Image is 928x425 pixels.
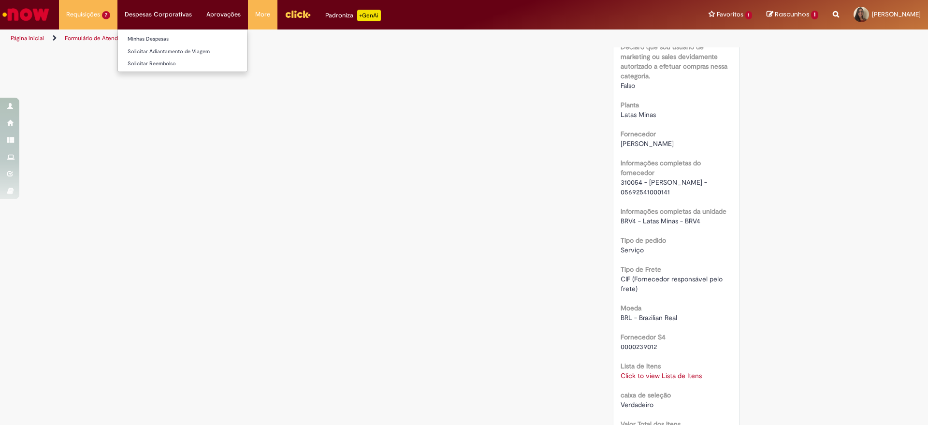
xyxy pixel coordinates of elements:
[118,46,247,57] a: Solicitar Adiantamento de Viagem
[621,333,666,341] b: Fornecedor S4
[767,10,818,19] a: Rascunhos
[621,304,641,312] b: Moeda
[621,391,671,399] b: caixa de seleção
[621,207,726,216] b: Informações completas da unidade
[621,371,702,380] a: Click to view Lista de Itens
[621,159,701,177] b: Informações completas do fornecedor
[621,246,644,254] span: Serviço
[621,130,656,138] b: Fornecedor
[621,217,700,225] span: BRV4 - Latas Minas - BRV4
[621,362,661,370] b: Lista de Itens
[621,275,725,293] span: CIF (Fornecedor responsável pelo frete)
[357,10,381,21] p: +GenAi
[872,10,921,18] span: [PERSON_NAME]
[717,10,743,19] span: Favoritos
[11,34,44,42] a: Página inicial
[102,11,110,19] span: 7
[811,11,818,19] span: 1
[621,313,677,322] span: BRL - Brazilian Real
[621,400,653,409] span: Verdadeiro
[255,10,270,19] span: More
[621,236,666,245] b: Tipo de pedido
[325,10,381,21] div: Padroniza
[118,34,247,44] a: Minhas Despesas
[621,110,656,119] span: Latas Minas
[125,10,192,19] span: Despesas Corporativas
[117,29,247,72] ul: Despesas Corporativas
[118,59,247,69] a: Solicitar Reembolso
[621,81,635,90] span: Falso
[206,10,241,19] span: Aprovações
[65,34,136,42] a: Formulário de Atendimento
[745,11,753,19] span: 1
[1,5,51,24] img: ServiceNow
[621,178,709,196] span: 310054 - [PERSON_NAME] - 05692541000141
[621,101,639,109] b: Planta
[66,10,100,19] span: Requisições
[621,342,657,351] span: 0000239012
[621,139,674,148] span: [PERSON_NAME]
[621,43,727,80] b: Declaro que sou usuário de marketing ou sales devidamente autorizado a efetuar compras nessa cate...
[775,10,810,19] span: Rascunhos
[7,29,611,47] ul: Trilhas de página
[285,7,311,21] img: click_logo_yellow_360x200.png
[621,265,661,274] b: Tipo de Frete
